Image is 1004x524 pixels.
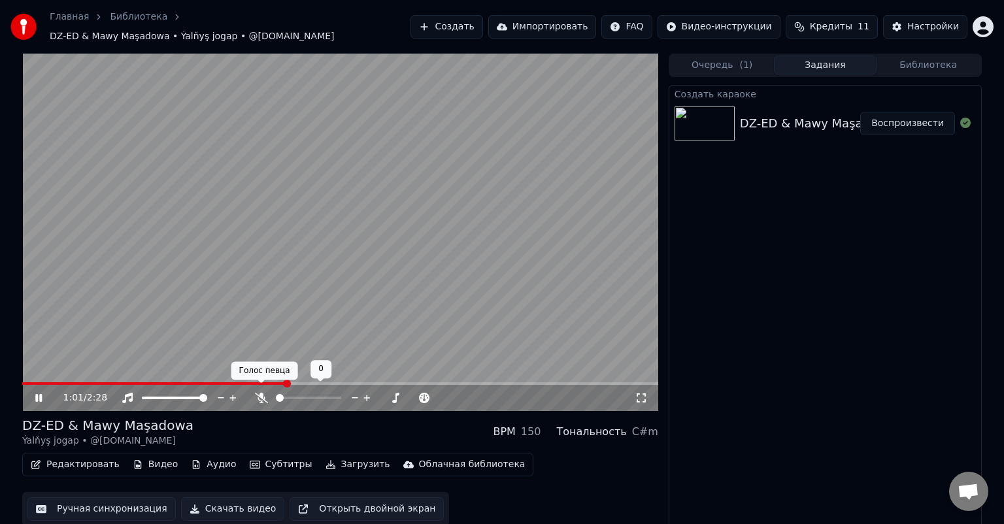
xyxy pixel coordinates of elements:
[50,30,335,43] span: DZ-ED & Mawy Maşadowa • Ýalňyş jogap • @[DOMAIN_NAME]
[50,10,410,43] nav: breadcrumb
[50,10,89,24] a: Главная
[786,15,878,39] button: Кредиты11
[860,112,955,135] button: Воспроизвести
[110,10,167,24] a: Библиотека
[739,59,752,72] span: ( 1 )
[410,15,482,39] button: Создать
[883,15,967,39] button: Настройки
[10,14,37,40] img: youka
[231,362,298,380] div: Голос певца
[877,56,980,74] button: Библиотека
[186,455,241,474] button: Аудио
[907,20,959,33] div: Настройки
[488,15,597,39] button: Импортировать
[521,424,541,440] div: 150
[290,497,444,521] button: Открыть двойной экран
[632,424,658,440] div: C#m
[774,56,877,74] button: Задания
[181,497,285,521] button: Скачать видео
[27,497,176,521] button: Ручная синхронизация
[25,455,125,474] button: Редактировать
[63,391,95,404] div: /
[671,56,774,74] button: Очередь
[87,391,107,404] span: 2:28
[556,424,626,440] div: Тональность
[949,472,988,511] div: Открытый чат
[244,455,318,474] button: Субтитры
[63,391,84,404] span: 1:01
[310,360,331,378] div: 0
[669,86,981,101] div: Создать караоке
[320,455,395,474] button: Загрузить
[127,455,184,474] button: Видео
[419,458,526,471] div: Облачная библиотека
[22,416,193,434] div: DZ-ED & Mawy Maşadowa
[858,20,869,33] span: 11
[22,434,193,448] div: Ýalňyş jogap • @[DOMAIN_NAME]
[810,20,852,33] span: Кредиты
[658,15,780,39] button: Видео-инструкции
[601,15,652,39] button: FAQ
[493,424,515,440] div: BPM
